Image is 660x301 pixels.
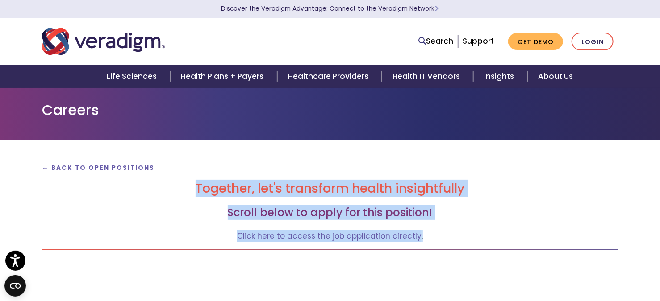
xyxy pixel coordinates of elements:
a: Healthcare Providers [277,65,382,88]
button: Open CMP widget [4,275,26,297]
a: Support [463,36,494,46]
a: Search [418,35,453,47]
h3: Scroll below to apply for this position! [42,206,618,219]
a: Get Demo [508,33,563,50]
h2: Together, let's transform health insightfully [42,181,618,196]
a: Click here to access the job application directly [237,231,422,241]
iframe: Drift Chat Widget [482,256,649,290]
a: Discover the Veradigm Advantage: Connect to the Veradigm NetworkLearn More [221,4,439,13]
h1: Careers [42,102,618,119]
p: . [42,230,618,242]
span: Learn More [435,4,439,13]
a: Insights [473,65,527,88]
a: ← Back to Open Positions [42,164,155,172]
a: About Us [528,65,584,88]
a: Health Plans + Payers [171,65,277,88]
a: Health IT Vendors [382,65,473,88]
img: Veradigm logo [42,27,165,56]
a: Life Sciences [96,65,170,88]
a: Login [572,33,614,51]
